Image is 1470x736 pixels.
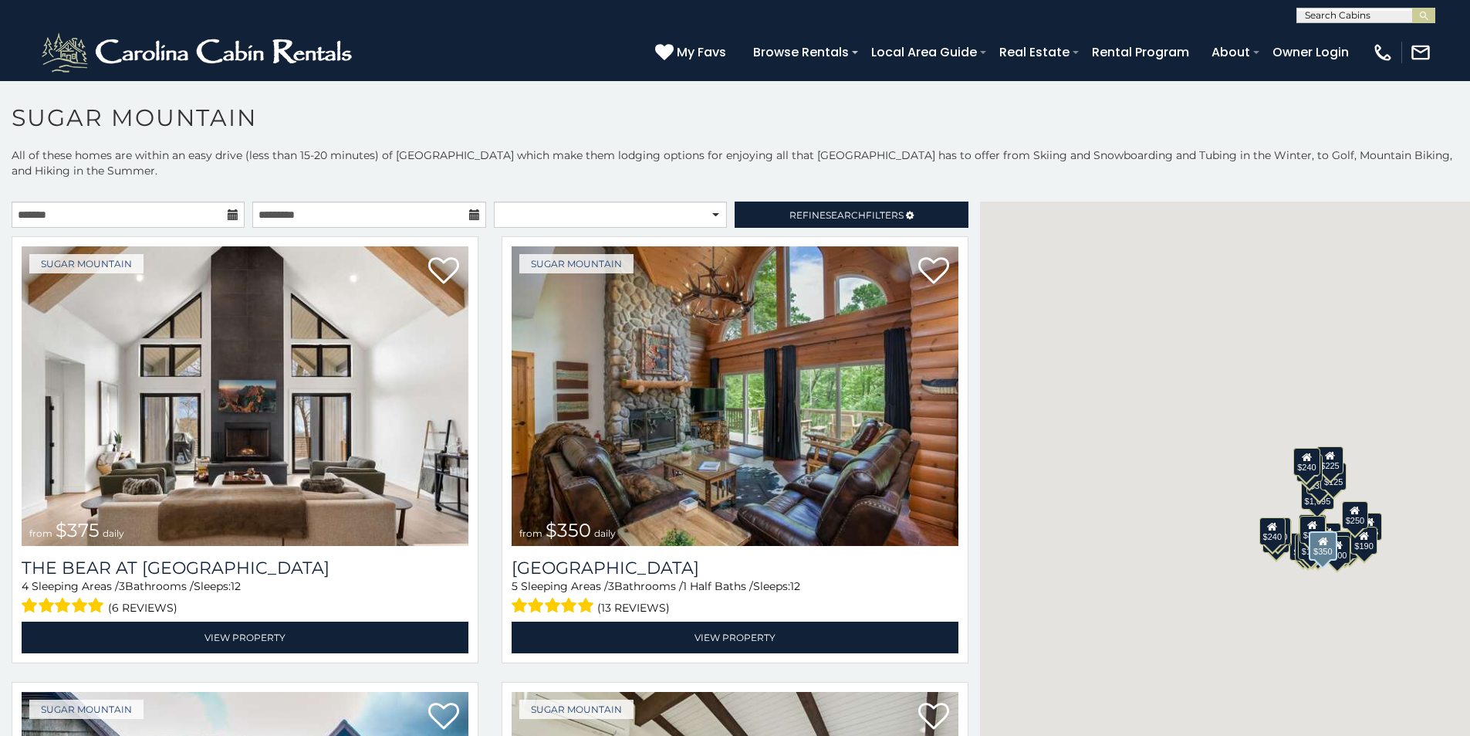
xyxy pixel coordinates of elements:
[29,527,52,539] span: from
[29,700,144,719] a: Sugar Mountain
[789,209,904,221] span: Refine Filters
[1265,39,1357,66] a: Owner Login
[863,39,985,66] a: Local Area Guide
[1084,39,1197,66] a: Rental Program
[1299,514,1325,542] div: $190
[1320,463,1347,490] div: $125
[512,578,958,618] div: Sleeping Areas / Bathrooms / Sleeps:
[594,527,616,539] span: daily
[1259,517,1286,545] div: $240
[512,579,518,593] span: 5
[22,622,468,653] a: View Property
[1301,482,1335,510] div: $1,095
[1298,532,1324,560] div: $175
[735,202,968,228] a: RefineSearchFilters
[56,519,100,541] span: $375
[1294,448,1320,476] div: $240
[826,209,866,221] span: Search
[1204,39,1258,66] a: About
[22,578,468,618] div: Sleeping Areas / Bathrooms / Sleeps:
[1356,513,1382,541] div: $155
[546,519,591,541] span: $350
[918,256,949,288] a: Add to favorites
[512,558,958,578] a: [GEOGRAPHIC_DATA]
[1324,536,1350,564] div: $500
[512,622,958,653] a: View Property
[512,246,958,546] img: Grouse Moor Lodge
[608,579,614,593] span: 3
[22,558,468,578] h3: The Bear At Sugar Mountain
[1351,527,1377,555] div: $190
[1309,531,1337,561] div: $350
[1296,534,1322,561] div: $155
[103,527,124,539] span: daily
[512,246,958,546] a: Grouse Moor Lodge from $350 daily
[918,701,949,734] a: Add to favorites
[1342,501,1368,529] div: $250
[677,42,726,62] span: My Favs
[119,579,125,593] span: 3
[428,701,459,734] a: Add to favorites
[683,579,753,593] span: 1 Half Baths /
[1372,42,1394,63] img: phone-regular-white.png
[1315,523,1341,551] div: $200
[1332,531,1358,559] div: $195
[29,254,144,273] a: Sugar Mountain
[231,579,241,593] span: 12
[519,254,634,273] a: Sugar Mountain
[519,527,542,539] span: from
[745,39,857,66] a: Browse Rentals
[519,700,634,719] a: Sugar Mountain
[1410,42,1431,63] img: mail-regular-white.png
[790,579,800,593] span: 12
[22,246,468,546] img: The Bear At Sugar Mountain
[1299,516,1326,544] div: $300
[655,42,730,63] a: My Favs
[22,246,468,546] a: The Bear At Sugar Mountain from $375 daily
[428,256,459,288] a: Add to favorites
[1317,446,1343,474] div: $225
[597,598,670,618] span: (13 reviews)
[22,579,29,593] span: 4
[512,558,958,578] h3: Grouse Moor Lodge
[108,598,177,618] span: (6 reviews)
[39,29,359,76] img: White-1-2.png
[992,39,1077,66] a: Real Estate
[22,558,468,578] a: The Bear At [GEOGRAPHIC_DATA]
